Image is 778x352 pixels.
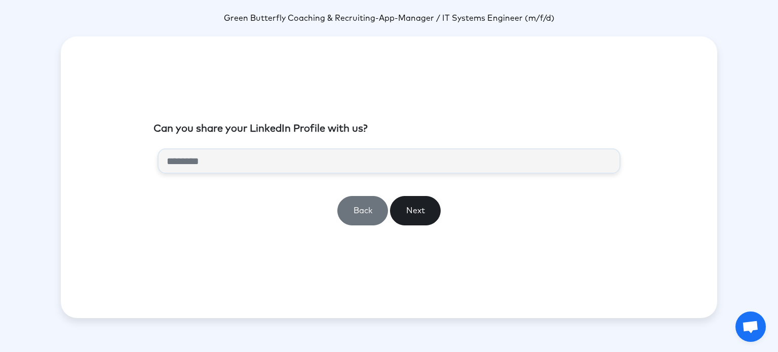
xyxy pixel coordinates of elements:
button: Next [390,196,441,225]
label: Can you share your LinkedIn Profile with us? [153,121,368,136]
span: App-Manager / IT Systems Engineer (m/f/d) [379,14,555,22]
a: Open chat [735,311,766,342]
span: Green Butterfly Coaching & Recruiting [224,14,375,22]
p: - [61,12,717,24]
button: Back [337,196,388,225]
